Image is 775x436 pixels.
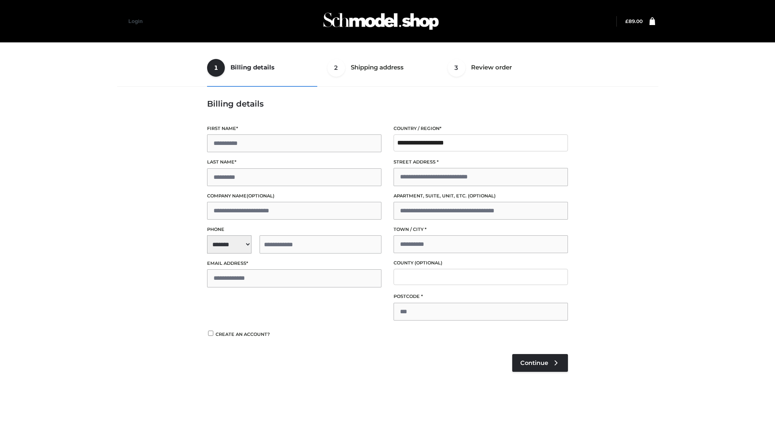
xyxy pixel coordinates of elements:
[207,226,381,233] label: Phone
[625,18,628,24] span: £
[394,293,568,300] label: Postcode
[394,125,568,132] label: Country / Region
[394,259,568,267] label: County
[625,18,643,24] bdi: 89.00
[520,359,548,367] span: Continue
[415,260,442,266] span: (optional)
[207,158,381,166] label: Last name
[207,331,214,336] input: Create an account?
[216,331,270,337] span: Create an account?
[468,193,496,199] span: (optional)
[394,226,568,233] label: Town / City
[320,5,442,37] img: Schmodel Admin 964
[207,125,381,132] label: First name
[625,18,643,24] a: £89.00
[512,354,568,372] a: Continue
[394,158,568,166] label: Street address
[207,260,381,267] label: Email address
[247,193,274,199] span: (optional)
[207,192,381,200] label: Company name
[128,18,142,24] a: Login
[394,192,568,200] label: Apartment, suite, unit, etc.
[207,99,568,109] h3: Billing details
